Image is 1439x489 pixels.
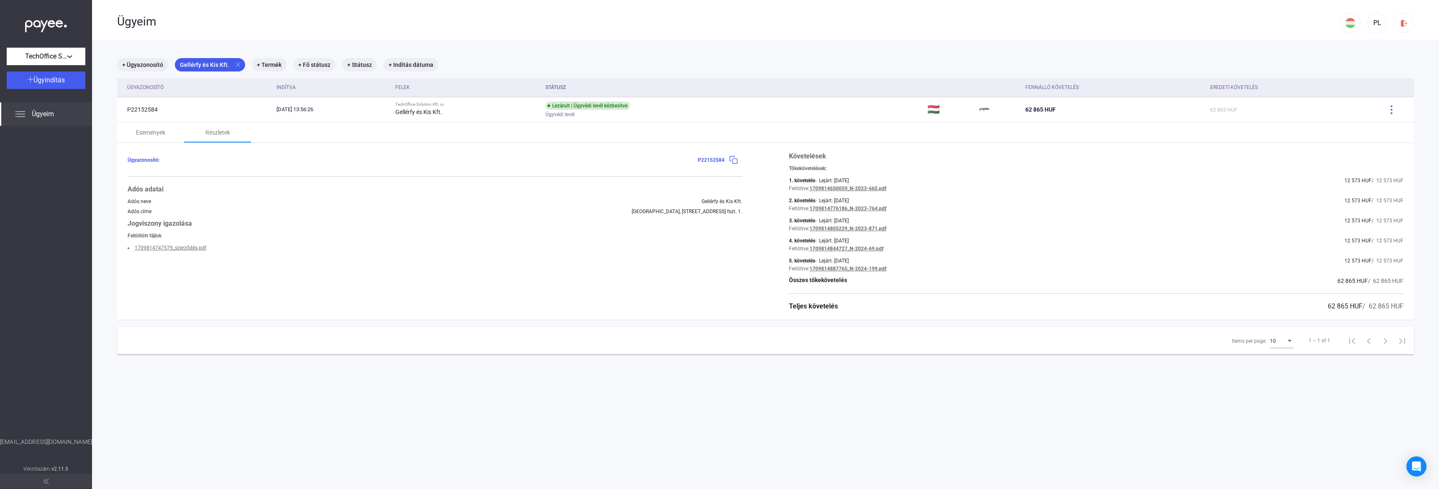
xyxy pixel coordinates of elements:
[789,258,815,264] div: 5. követelés
[1372,258,1403,264] span: / 12 573 HUF
[1372,238,1403,244] span: / 12 573 HUF
[809,206,886,211] a: 1709814776186_N-2023-764.pdf
[277,82,296,92] div: Indítva
[545,110,575,120] span: Ügyvédi levél
[128,184,742,194] div: Adós adatai
[1400,19,1408,28] img: logout-red
[815,178,849,183] div: - Lejárt: [DATE]
[632,209,742,214] div: [GEOGRAPHIC_DATA], [STREET_ADDRESS] fszt. 1.
[117,15,1340,29] div: Ügyeim
[789,186,809,191] div: Feltöltve:
[1345,18,1355,28] img: HU
[815,218,849,224] div: - Lejárt: [DATE]
[1025,82,1203,92] div: Fennálló követelés
[789,301,838,311] div: Teljes követelés
[136,127,165,138] div: Események
[51,466,69,472] strong: v2.11.5
[789,151,1403,161] div: Követelések
[128,219,742,229] div: Jogviszony igazolása
[277,82,388,92] div: Indítva
[128,209,151,214] div: Adós címe
[44,479,49,484] img: arrow-double-left-grey.svg
[25,15,67,33] img: white-payee-white-dot.svg
[175,58,245,71] mat-chip: Gellérfy és Kis Kft.
[809,226,886,232] a: 1709814805229_N-2023-871.pdf
[1406,456,1426,476] div: Open Intercom Messenger
[1387,105,1396,114] img: more-blue
[789,276,847,286] div: Összes tőkekövetelés
[117,58,168,71] mat-chip: + Ügyazonosító
[1025,106,1056,113] span: 62 865 HUF
[1344,238,1372,244] span: 12 573 HUF
[1308,336,1330,346] div: 1 – 1 of 1
[1377,332,1394,349] button: Next page
[789,166,1403,171] div: Tőkekövetelések:
[789,218,815,224] div: 3. követelés
[395,82,539,92] div: Felek
[789,266,809,272] div: Feltöltve:
[1344,258,1372,264] span: 12 573 HUF
[815,238,849,244] div: - Lejárt: [DATE]
[980,104,990,115] img: payee-logo
[395,82,410,92] div: Felek
[395,102,539,107] div: TechOffice Solution Kft. vs
[128,199,151,204] div: Adós neve
[1337,278,1368,284] span: 62 865 HUF
[127,82,164,92] div: Ügyazonosító
[1372,218,1403,224] span: / 12 573 HUF
[1394,13,1414,33] button: logout-red
[128,157,160,163] span: Ügyazonosító:
[1368,278,1403,284] span: / 62 865 HUF
[729,155,738,164] img: copy-blue
[117,97,273,122] td: P22152584
[28,76,33,82] img: plus-white.svg
[1270,336,1293,346] mat-select: Items per page:
[127,82,270,92] div: Ügyazonosító
[545,102,630,110] div: Lezárult | Ügyvédi levél kézbesítve
[277,105,388,114] div: [DATE] 13:56:26
[135,245,206,251] a: 1709814747579_szerződés.pdf
[1232,336,1267,346] div: Items per page:
[1370,18,1384,28] div: PL
[789,238,815,244] div: 4. követelés
[809,186,886,191] a: 1709814650059_N-2023-665.pdf
[702,199,742,204] div: Gellérfy és Kis Kft.
[1344,178,1372,183] span: 12 573 HUF
[128,233,742,239] div: Feltöltött fájlok
[1360,332,1377,349] button: Previous page
[33,76,65,84] span: Ügyindítás
[789,178,815,183] div: 1. követelés
[252,58,287,71] mat-chip: + Termék
[809,246,883,252] a: 1709814844727_N-2024-69.pdf
[7,71,85,89] button: Ügyindítás
[1362,302,1403,310] span: / 62 865 HUF
[789,226,809,232] div: Feltöltve:
[789,246,809,252] div: Feltöltve:
[1383,101,1400,118] button: more-blue
[1344,218,1372,224] span: 12 573 HUF
[342,58,377,71] mat-chip: + Státusz
[815,198,849,204] div: - Lejárt: [DATE]
[234,61,242,69] mat-icon: close
[1372,178,1403,183] span: / 12 573 HUF
[384,58,438,71] mat-chip: + Indítás dátuma
[293,58,335,71] mat-chip: + Fő státusz
[1025,82,1079,92] div: Fennálló követelés
[1367,13,1387,33] button: PL
[32,109,54,119] span: Ügyeim
[1210,82,1372,92] div: Eredeti követelés
[1210,107,1237,113] span: 62 865 HUF
[1210,82,1258,92] div: Eredeti követelés
[698,157,725,163] span: P22152584
[15,109,25,119] img: list.svg
[1344,198,1372,204] span: 12 573 HUF
[25,51,67,61] span: TechOffice Solution Kft.
[542,78,924,97] th: Státusz
[1344,332,1360,349] button: First page
[725,151,742,169] button: copy-blue
[815,258,849,264] div: - Lejárt: [DATE]
[789,206,809,211] div: Feltöltve:
[1340,13,1360,33] button: HU
[205,127,230,138] div: Részletek
[789,198,815,204] div: 2. követelés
